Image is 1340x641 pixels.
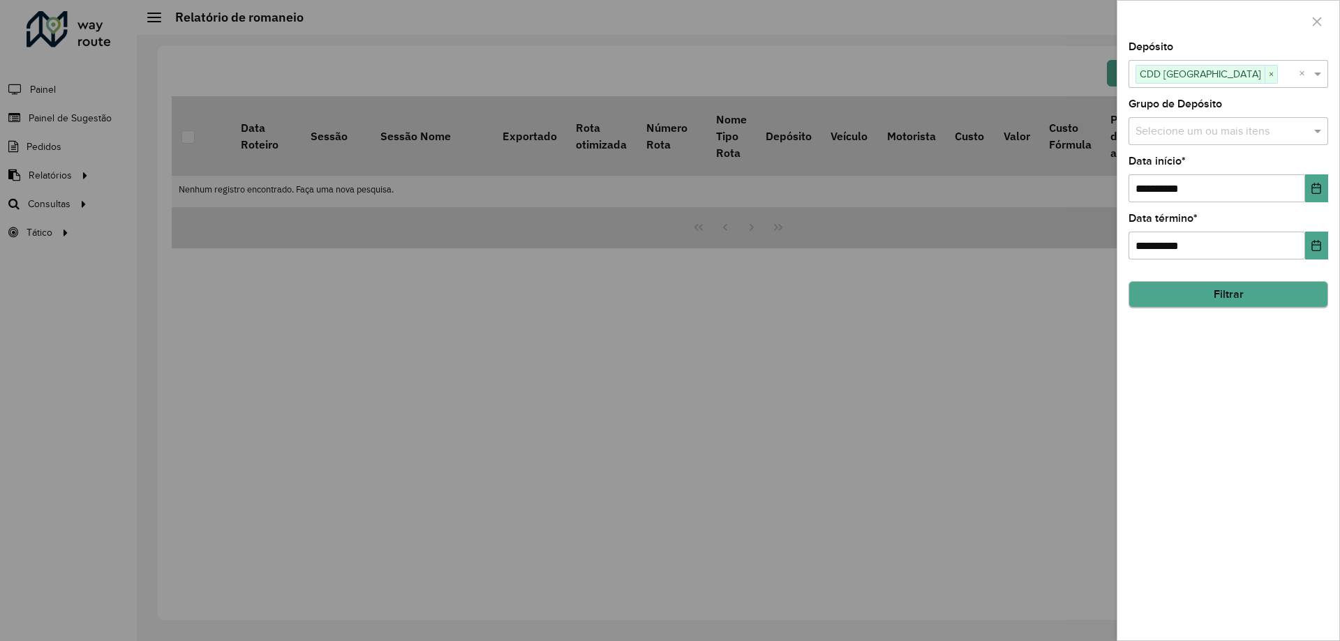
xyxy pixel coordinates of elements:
button: Choose Date [1305,174,1328,202]
label: Grupo de Depósito [1129,96,1222,112]
span: CDD [GEOGRAPHIC_DATA] [1136,66,1265,82]
label: Data início [1129,153,1186,169]
button: Choose Date [1305,232,1328,259]
label: Depósito [1129,38,1173,55]
span: Clear all [1299,66,1311,82]
button: Filtrar [1129,281,1328,308]
span: × [1265,66,1277,83]
label: Data término [1129,210,1198,227]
